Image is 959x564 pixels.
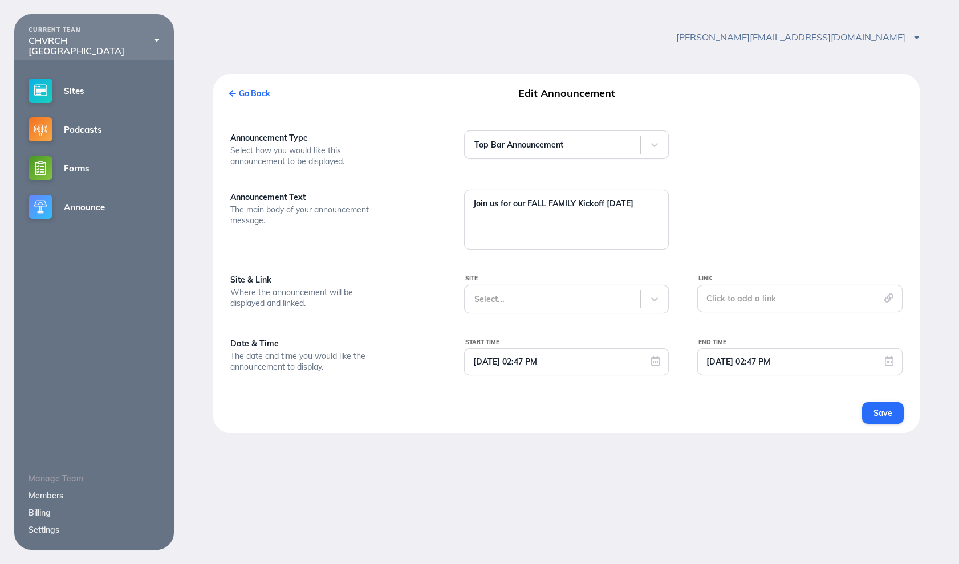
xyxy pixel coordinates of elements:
a: Billing [29,508,51,518]
span: [PERSON_NAME][EMAIL_ADDRESS][DOMAIN_NAME] [676,31,920,43]
div: Edit Announcement [454,83,678,104]
div: CURRENT TEAM [29,27,160,34]
div: End Time [698,336,903,349]
img: sites-small@2x.png [29,79,52,103]
a: Sites [14,71,174,110]
button: Save [862,402,904,424]
div: Select... [474,295,631,304]
div: Link [698,272,903,285]
span: Save [873,408,892,418]
textarea: Join us for our FALL FAMILY Kickoff [DATE] [465,190,669,247]
div: Start Time [465,336,669,349]
div: Site & Link [230,272,436,287]
img: forms-small@2x.png [29,156,52,180]
a: Forms [14,149,174,187]
div: Announcement Text [230,190,436,205]
a: Members [29,491,63,501]
div: Select how you would like this announcement to be displayed. [230,145,373,167]
div: The date and time you would like the announcement to display. [230,351,373,373]
span: Manage Team [29,473,83,484]
img: announce-small@2x.png [29,195,52,219]
div: The main body of your announcement message. [230,205,373,226]
div: Top Bar Announcement [474,140,631,149]
a: Podcasts [14,110,174,149]
div: Date & Time [230,336,436,351]
div: CHVRCH [GEOGRAPHIC_DATA] [29,35,160,56]
img: podcasts-small@2x.png [29,117,52,141]
div: Announcement Type [230,130,436,145]
a: Announce [14,187,174,226]
div: Site [465,272,669,285]
div: Click to add a link [697,285,903,312]
a: Go Back [229,88,270,99]
a: Settings [29,525,59,535]
div: Where the announcement will be displayed and linked. [230,287,373,309]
